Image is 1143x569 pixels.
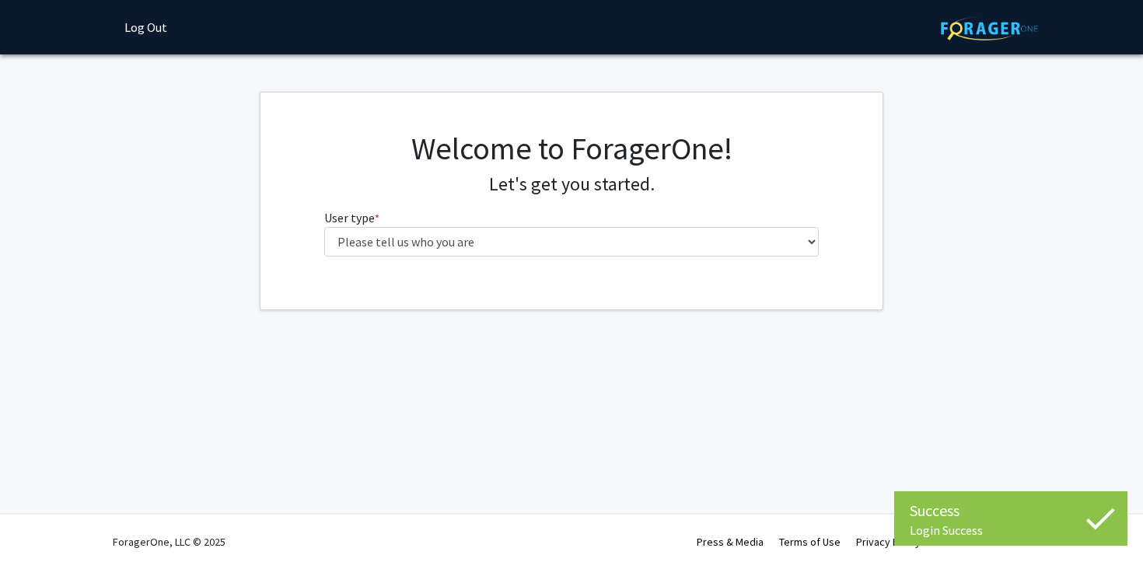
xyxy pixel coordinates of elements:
[324,130,820,167] h1: Welcome to ForagerOne!
[779,535,841,549] a: Terms of Use
[113,515,225,569] div: ForagerOne, LLC © 2025
[324,173,820,196] h4: Let's get you started.
[697,535,764,549] a: Press & Media
[856,535,921,549] a: Privacy Policy
[910,522,1112,538] div: Login Success
[324,208,379,227] label: User type
[941,16,1038,40] img: ForagerOne Logo
[910,499,1112,522] div: Success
